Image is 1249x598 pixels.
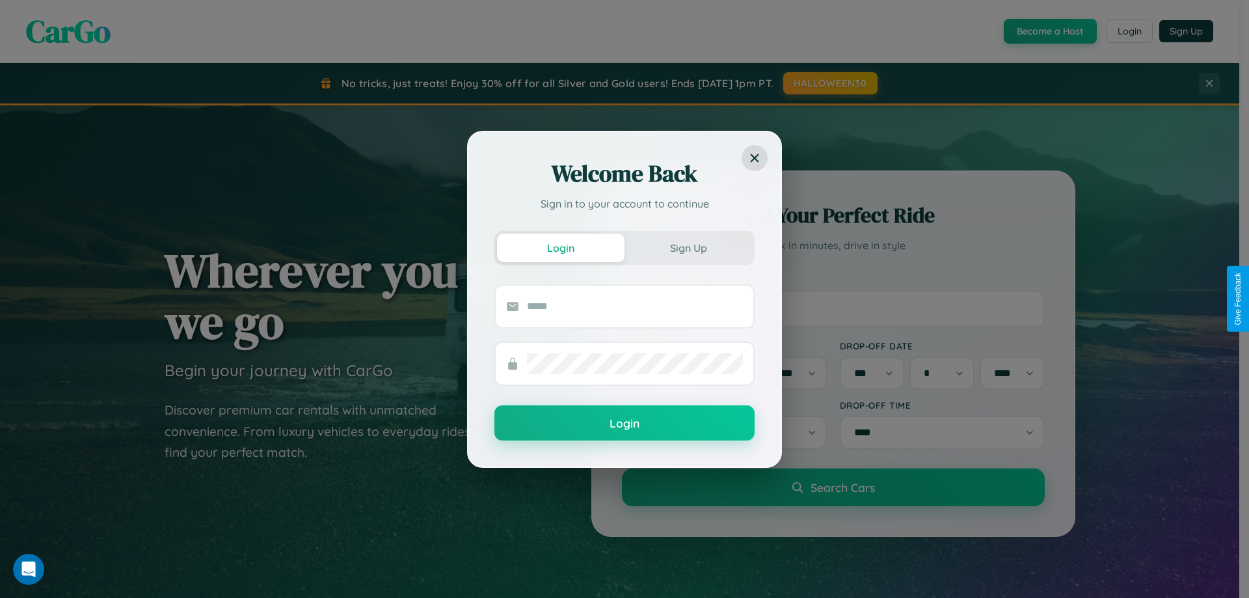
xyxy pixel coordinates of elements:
[13,554,44,585] iframe: Intercom live chat
[494,405,755,441] button: Login
[494,158,755,189] h2: Welcome Back
[494,196,755,211] p: Sign in to your account to continue
[497,234,624,262] button: Login
[1233,273,1242,325] div: Give Feedback
[624,234,752,262] button: Sign Up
